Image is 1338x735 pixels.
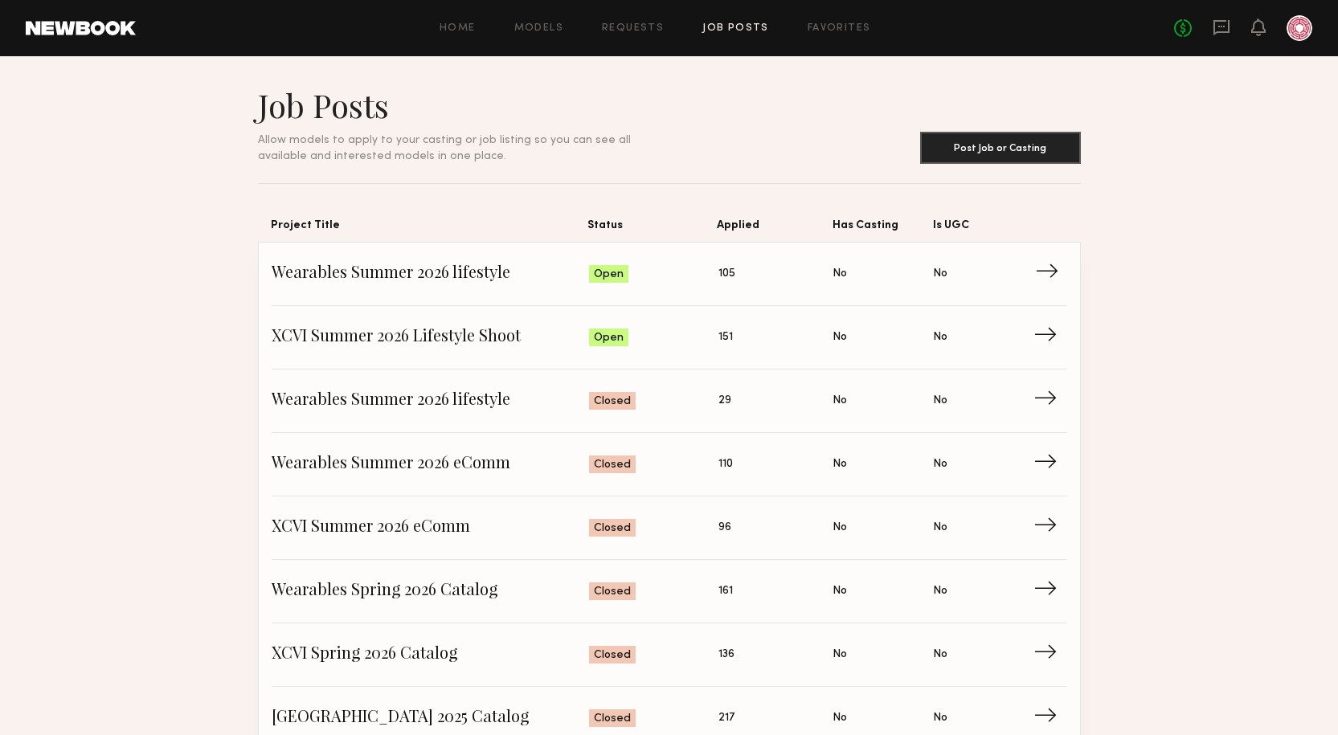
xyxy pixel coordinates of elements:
[271,216,588,242] span: Project Title
[718,455,733,473] span: 110
[272,579,590,603] span: Wearables Spring 2026 Catalog
[933,329,947,346] span: No
[272,325,590,349] span: XCVI Summer 2026 Lifestyle Shoot
[933,519,947,537] span: No
[594,521,631,537] span: Closed
[1033,452,1066,476] span: →
[808,23,871,34] a: Favorites
[272,262,590,286] span: Wearables Summer 2026 lifestyle
[933,265,947,283] span: No
[258,85,669,125] h1: Job Posts
[833,709,847,727] span: No
[1033,706,1066,730] span: →
[933,216,1034,242] span: Is UGC
[717,216,832,242] span: Applied
[833,216,934,242] span: Has Casting
[1033,516,1066,540] span: →
[718,646,734,664] span: 136
[933,709,947,727] span: No
[272,243,1067,306] a: Wearables Summer 2026 lifestyleOpen105NoNo→
[718,709,734,727] span: 217
[594,584,631,600] span: Closed
[1033,389,1066,413] span: →
[718,392,731,410] span: 29
[594,267,624,283] span: Open
[440,23,476,34] a: Home
[602,23,664,34] a: Requests
[594,394,631,410] span: Closed
[933,582,947,600] span: No
[718,265,735,283] span: 105
[594,647,631,664] span: Closed
[272,560,1067,623] a: Wearables Spring 2026 CatalogClosed161NoNo→
[702,23,769,34] a: Job Posts
[272,389,590,413] span: Wearables Summer 2026 lifestyle
[718,519,731,537] span: 96
[594,330,624,346] span: Open
[833,392,847,410] span: No
[258,135,631,161] span: Allow models to apply to your casting or job listing so you can see all available and interested ...
[272,706,590,730] span: [GEOGRAPHIC_DATA] 2025 Catalog
[272,496,1067,560] a: XCVI Summer 2026 eCommClosed96NoNo→
[272,452,590,476] span: Wearables Summer 2026 eComm
[933,392,947,410] span: No
[833,519,847,537] span: No
[833,582,847,600] span: No
[272,433,1067,496] a: Wearables Summer 2026 eCommClosed110NoNo→
[833,455,847,473] span: No
[272,643,590,667] span: XCVI Spring 2026 Catalog
[833,329,847,346] span: No
[272,516,590,540] span: XCVI Summer 2026 eComm
[272,306,1067,370] a: XCVI Summer 2026 Lifestyle ShootOpen151NoNo→
[920,132,1081,164] button: Post Job or Casting
[587,216,717,242] span: Status
[1033,643,1066,667] span: →
[1033,325,1066,349] span: →
[833,646,847,664] span: No
[514,23,563,34] a: Models
[833,265,847,283] span: No
[594,457,631,473] span: Closed
[718,329,733,346] span: 151
[272,370,1067,433] a: Wearables Summer 2026 lifestyleClosed29NoNo→
[272,623,1067,687] a: XCVI Spring 2026 CatalogClosed136NoNo→
[718,582,733,600] span: 161
[594,711,631,727] span: Closed
[1035,262,1068,286] span: →
[933,646,947,664] span: No
[933,455,947,473] span: No
[1033,579,1066,603] span: →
